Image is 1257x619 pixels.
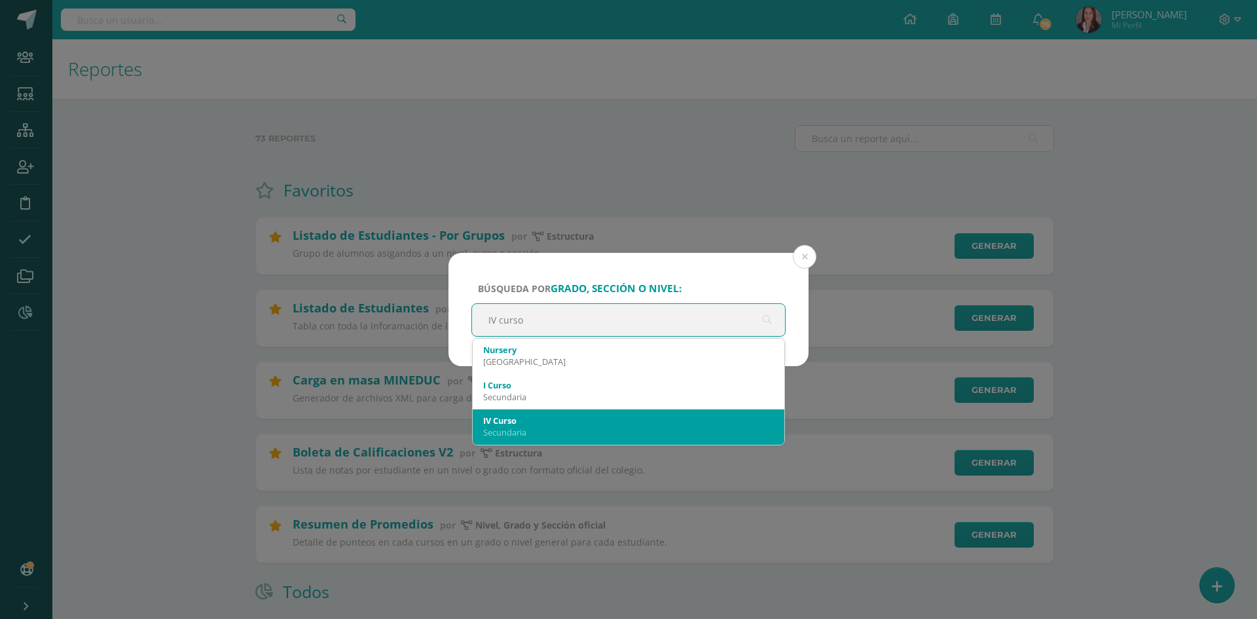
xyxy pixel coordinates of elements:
[483,426,774,438] div: Secundaria
[472,304,785,336] input: ej. Primero primaria, etc.
[483,379,774,391] div: I Curso
[551,282,682,295] strong: grado, sección o nivel:
[483,391,774,403] div: Secundaria
[478,282,682,295] span: Búsqueda por
[483,344,774,356] div: Nursery
[793,245,816,269] button: Close (Esc)
[483,356,774,367] div: [GEOGRAPHIC_DATA]
[483,415,774,426] div: IV Curso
